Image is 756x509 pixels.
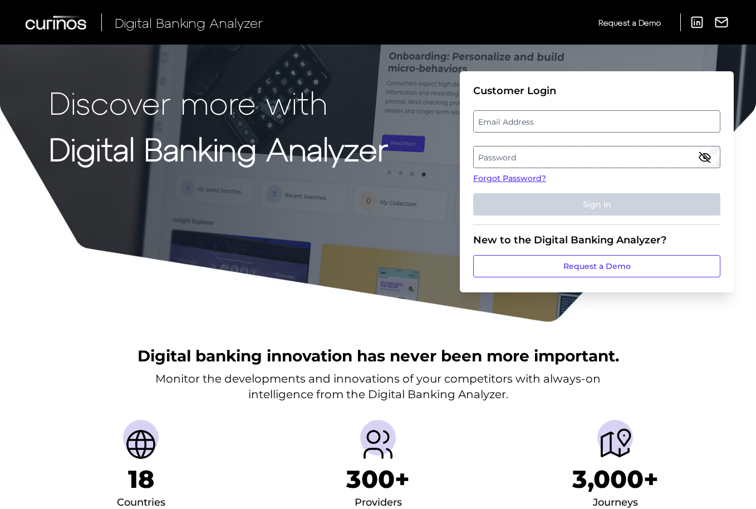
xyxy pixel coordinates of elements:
[473,85,720,97] div: Customer Login
[115,14,263,31] span: Digital Banking Analyzer
[473,255,720,277] a: Request a Demo
[138,345,619,366] h2: Digital banking innovation has never been more important.
[473,173,720,184] a: Forgot Password?
[26,16,88,30] img: Curinos
[597,427,633,462] img: Journeys
[598,18,661,27] span: Request a Demo
[473,193,720,216] button: Sign In
[128,464,154,494] h1: 18
[473,234,720,246] div: New to the Digital Banking Analyzer?
[474,111,719,131] label: Email Address
[474,147,719,167] label: Password
[598,13,661,32] a: Request a Demo
[155,371,601,402] p: Monitor the developments and innovations of your competitors with always-on intelligence from the...
[572,464,659,494] h1: 3,000+
[49,85,388,120] p: Discover more with
[346,464,410,494] h1: 300+
[123,427,159,462] img: Countries
[360,427,396,462] img: Providers
[49,130,388,167] strong: Digital Banking Analyzer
